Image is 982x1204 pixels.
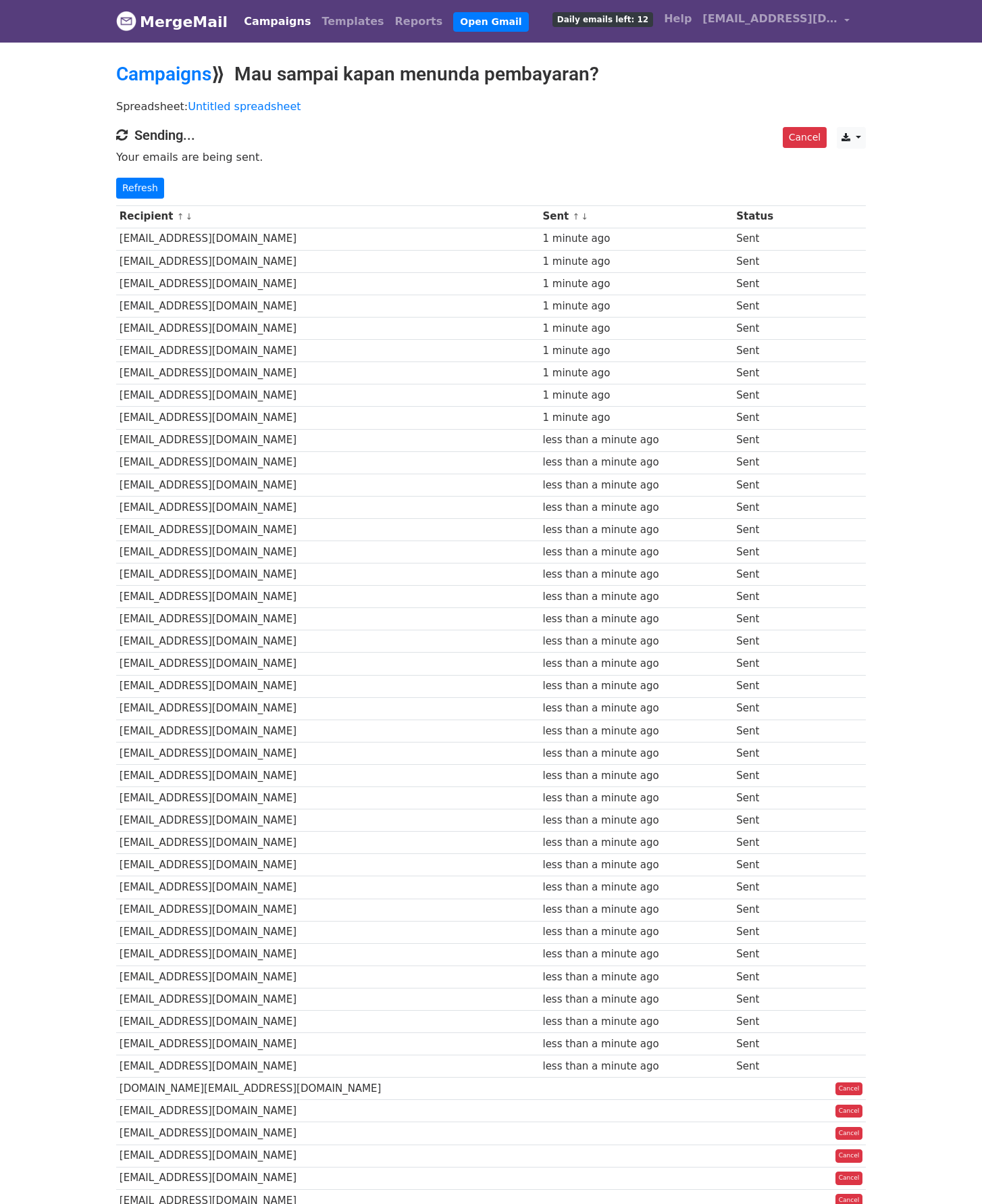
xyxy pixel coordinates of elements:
td: Sent [733,272,802,295]
div: less than a minute ago [542,522,729,538]
td: [EMAIL_ADDRESS][DOMAIN_NAME] [116,921,540,943]
td: Sent [733,742,802,764]
td: [EMAIL_ADDRESS][DOMAIN_NAME] [116,876,540,899]
div: less than a minute ago [542,567,729,582]
td: Sent [733,988,802,1010]
td: [EMAIL_ADDRESS][DOMAIN_NAME] [116,429,540,451]
td: Sent [733,943,802,965]
div: less than a minute ago [542,813,729,828]
td: [DOMAIN_NAME][EMAIL_ADDRESS][DOMAIN_NAME] [116,1078,540,1100]
td: [EMAIL_ADDRESS][DOMAIN_NAME] [116,1122,540,1145]
a: Refresh [116,178,164,199]
span: Daily emails left: 12 [552,12,653,27]
div: less than a minute ago [542,1059,729,1074]
td: Sent [733,384,802,407]
td: [EMAIL_ADDRESS][DOMAIN_NAME] [116,474,540,496]
div: less than a minute ago [542,857,729,873]
td: [EMAIL_ADDRESS][DOMAIN_NAME] [116,318,540,340]
div: 1 minute ago [542,343,729,359]
div: less than a minute ago [542,835,729,851]
td: Sent [733,340,802,362]
div: less than a minute ago [542,589,729,605]
a: MergeMail [116,7,228,36]
th: Recipient [116,205,540,228]
a: Cancel [835,1105,863,1118]
td: Sent [733,630,802,653]
th: Sent [540,205,733,228]
div: 1 minute ago [542,231,729,247]
a: Cancel [835,1127,863,1140]
div: less than a minute ago [542,768,729,784]
td: [EMAIL_ADDRESS][DOMAIN_NAME] [116,1145,540,1167]
td: [EMAIL_ADDRESS][DOMAIN_NAME] [116,965,540,988]
a: Cancel [835,1082,863,1096]
a: ↑ [177,211,184,222]
th: Status [733,205,802,228]
td: [EMAIL_ADDRESS][DOMAIN_NAME] [116,899,540,921]
td: [EMAIL_ADDRESS][DOMAIN_NAME] [116,1055,540,1078]
a: Reports [390,8,448,35]
td: Sent [733,451,802,474]
td: Sent [733,496,802,518]
td: Sent [733,541,802,563]
div: less than a minute ago [542,791,729,806]
div: less than a minute ago [542,500,729,516]
td: [EMAIL_ADDRESS][DOMAIN_NAME] [116,272,540,295]
td: [EMAIL_ADDRESS][DOMAIN_NAME] [116,764,540,786]
div: less than a minute ago [542,545,729,560]
p: Spreadsheet: [116,99,866,114]
a: ↓ [185,211,192,222]
a: Untitled spreadsheet [188,100,301,113]
a: Daily emails left: 12 [547,5,658,32]
td: Sent [733,921,802,943]
td: Sent [733,675,802,697]
td: [EMAIL_ADDRESS][DOMAIN_NAME] [116,407,540,429]
td: [EMAIL_ADDRESS][DOMAIN_NAME] [116,563,540,586]
td: [EMAIL_ADDRESS][DOMAIN_NAME] [116,1100,540,1122]
div: less than a minute ago [542,746,729,761]
td: [EMAIL_ADDRESS][DOMAIN_NAME] [116,384,540,407]
td: [EMAIL_ADDRESS][DOMAIN_NAME] [116,832,540,854]
a: Templates [316,8,389,35]
td: [EMAIL_ADDRESS][DOMAIN_NAME] [116,362,540,384]
td: Sent [733,586,802,608]
p: Your emails are being sent. [116,150,866,164]
td: Sent [733,474,802,496]
td: [EMAIL_ADDRESS][DOMAIN_NAME] [116,250,540,272]
td: Sent [733,809,802,832]
div: less than a minute ago [542,1036,729,1052]
td: [EMAIL_ADDRESS][DOMAIN_NAME] [116,1033,540,1055]
div: 1 minute ago [542,410,729,426]
td: [EMAIL_ADDRESS][DOMAIN_NAME] [116,1010,540,1032]
a: Cancel [783,127,827,148]
td: [EMAIL_ADDRESS][DOMAIN_NAME] [116,787,540,809]
td: [EMAIL_ADDRESS][DOMAIN_NAME] [116,451,540,474]
div: less than a minute ago [542,656,729,672]
div: 1 minute ago [542,276,729,292]
td: [EMAIL_ADDRESS][DOMAIN_NAME] [116,496,540,518]
td: Sent [733,295,802,317]
td: [EMAIL_ADDRESS][DOMAIN_NAME] [116,340,540,362]
td: Sent [733,518,802,541]
div: less than a minute ago [542,880,729,895]
td: [EMAIL_ADDRESS][DOMAIN_NAME] [116,228,540,250]
td: [EMAIL_ADDRESS][DOMAIN_NAME] [116,586,540,608]
div: less than a minute ago [542,455,729,470]
td: Sent [733,787,802,809]
a: Cancel [835,1149,863,1163]
div: 1 minute ago [542,299,729,314]
td: [EMAIL_ADDRESS][DOMAIN_NAME] [116,742,540,764]
td: Sent [733,318,802,340]
div: less than a minute ago [542,432,729,448]
td: [EMAIL_ADDRESS][DOMAIN_NAME] [116,697,540,720]
span: [EMAIL_ADDRESS][DOMAIN_NAME] [702,11,837,27]
td: Sent [733,1033,802,1055]
div: less than a minute ago [542,947,729,962]
div: less than a minute ago [542,701,729,716]
td: [EMAIL_ADDRESS][DOMAIN_NAME] [116,809,540,832]
div: less than a minute ago [542,724,729,739]
td: Sent [733,899,802,921]
div: less than a minute ago [542,924,729,940]
td: Sent [733,854,802,876]
td: [EMAIL_ADDRESS][DOMAIN_NAME] [116,675,540,697]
